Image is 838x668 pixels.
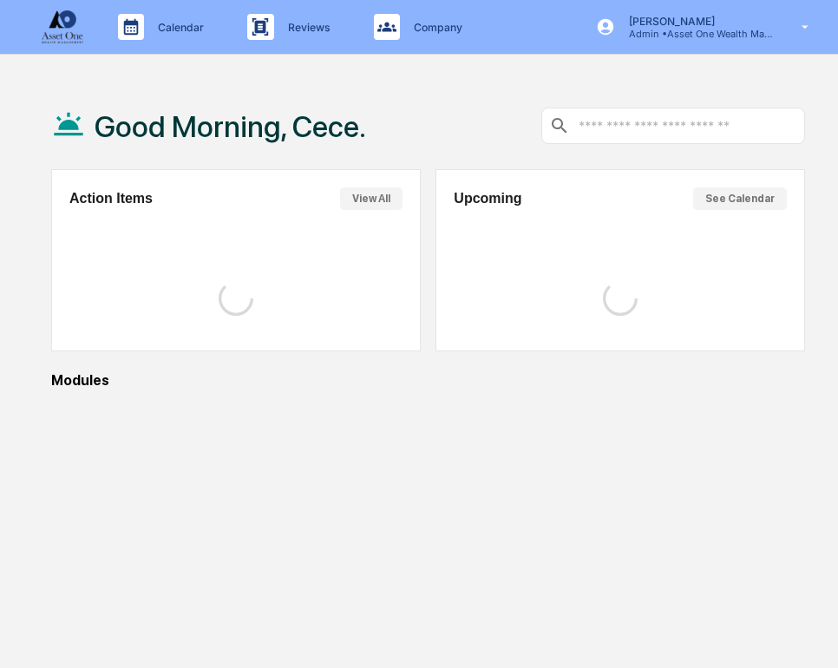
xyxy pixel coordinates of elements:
p: [PERSON_NAME] [615,15,776,28]
p: Admin • Asset One Wealth Management [615,28,776,40]
button: View All [340,187,403,210]
h2: Upcoming [454,191,521,206]
h2: Action Items [69,191,153,206]
div: Modules [51,372,805,389]
p: Calendar [144,21,213,34]
p: Company [400,21,471,34]
p: Reviews [274,21,339,34]
h1: Good Morning, Cece. [95,109,366,144]
img: logo [42,10,83,43]
button: See Calendar [693,187,787,210]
